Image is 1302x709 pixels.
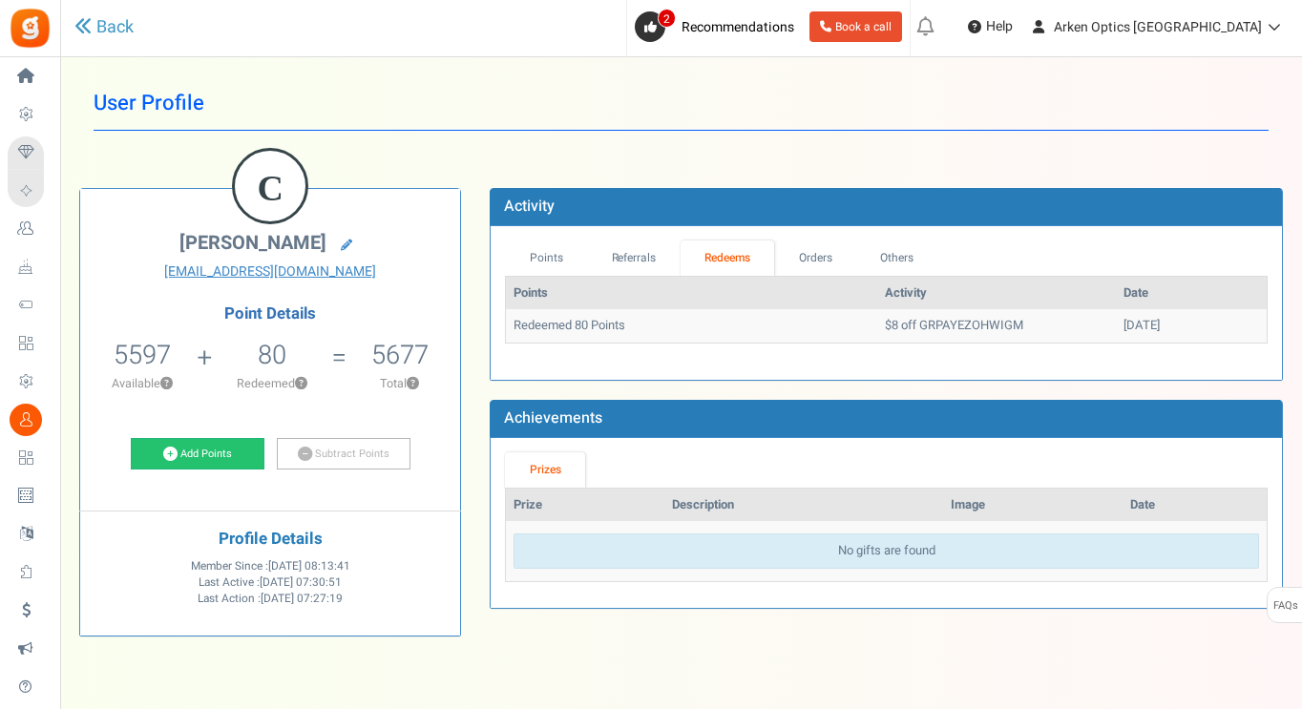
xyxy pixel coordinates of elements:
[505,240,587,276] a: Points
[349,375,451,392] p: Total
[407,378,419,390] button: ?
[514,533,1259,569] div: No gifts are found
[215,375,330,392] p: Redeemed
[1116,309,1267,343] td: [DATE]
[179,229,326,257] span: [PERSON_NAME]
[94,531,446,549] h4: Profile Details
[1054,17,1262,37] span: Arken Optics [GEOGRAPHIC_DATA]
[114,336,171,374] span: 5597
[1116,277,1267,310] th: Date
[506,489,664,522] th: Prize
[261,591,343,607] span: [DATE] 07:27:19
[981,17,1013,36] span: Help
[198,591,343,607] span: Last Action :
[635,11,802,42] a: 2 Recommendations
[94,262,446,282] a: [EMAIL_ADDRESS][DOMAIN_NAME]
[80,305,460,323] h4: Point Details
[943,489,1122,522] th: Image
[587,240,681,276] a: Referrals
[504,195,555,218] b: Activity
[506,309,877,343] td: Redeemed 80 Points
[658,9,676,28] span: 2
[94,76,1269,131] h1: User Profile
[160,378,173,390] button: ?
[664,489,943,522] th: Description
[235,151,305,225] figcaption: C
[1272,588,1298,624] span: FAQs
[809,11,902,42] a: Book a call
[856,240,938,276] a: Others
[877,309,1116,343] td: $8 off GRPAYEZOHWIGM
[258,341,286,369] h5: 80
[877,277,1116,310] th: Activity
[191,558,350,574] span: Member Since :
[504,407,602,429] b: Achievements
[277,438,410,470] a: Subtract Points
[131,438,264,470] a: Add Points
[90,375,196,392] p: Available
[295,378,307,390] button: ?
[199,574,342,591] span: Last Active :
[506,277,877,310] th: Points
[268,558,350,574] span: [DATE] 08:13:41
[371,341,429,369] h5: 5677
[774,240,856,276] a: Orders
[9,7,52,50] img: Gratisfaction
[682,17,794,37] span: Recommendations
[1123,489,1267,522] th: Date
[960,11,1020,42] a: Help
[681,240,775,276] a: Redeems
[505,452,585,488] a: Prizes
[260,574,342,591] span: [DATE] 07:30:51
